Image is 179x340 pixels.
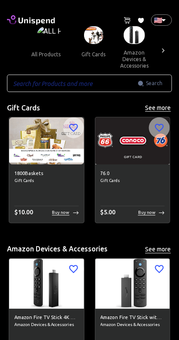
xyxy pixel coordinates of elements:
img: ALL PRODUCTS [37,26,62,44]
span: Search [146,79,162,88]
span: $ 5.00 [101,209,116,216]
img: Amazon Fire TV Stick 4K Max streaming device, Wi-Fi 6, Alexa Voice Remote (includes TV controls) ... [9,259,84,309]
img: Amazon Fire TV Stick with Alexa Voice Remote (includes TV controls), free &amp; live TV without c... [95,259,170,309]
button: all products [24,44,68,65]
button: gift cards [74,44,113,65]
button: amazon devices & accessories [113,44,155,74]
span: Gift Cards [14,177,79,184]
div: 🇺🇸 [151,14,172,26]
img: 76.0 image [95,117,170,165]
span: Gift Cards [101,177,165,184]
h6: Amazon Fire TV Stick with Alexa Voice Remote (includes TV controls), free &amp; live TV without c... [101,314,165,322]
span: Amazon Devices & Accessories [14,322,79,329]
h6: Amazon Fire TV Stick 4K Max streaming device, Wi-Fi 6, Alexa Voice Remote (includes TV controls) [14,314,79,322]
button: See more [144,103,172,113]
span: Amazon Devices & Accessories [101,322,165,329]
img: Gift Cards [84,26,104,44]
img: 1800Baskets image [9,117,84,165]
h5: Amazon Devices & Accessories [7,245,108,254]
button: See more [144,244,172,255]
span: $ 10.00 [14,209,33,216]
p: 🇺🇸 [154,15,158,25]
h5: Gift Cards [7,103,40,113]
input: Search for Products and more [7,75,138,92]
h6: 76.0 [101,170,165,178]
h6: 1800Baskets [14,170,79,178]
img: Amazon Devices & Accessories [124,26,145,44]
p: Buy now [52,209,70,216]
p: Buy now [138,209,155,216]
